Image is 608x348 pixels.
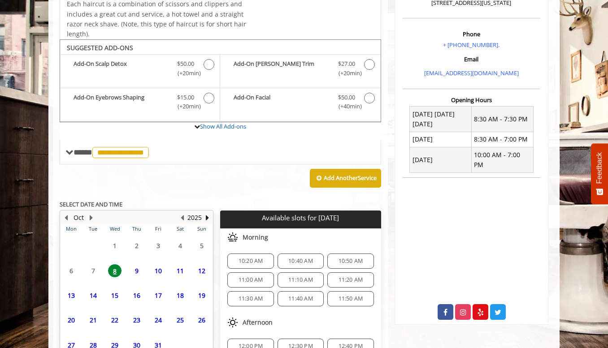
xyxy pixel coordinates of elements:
[227,232,238,243] img: morning slots
[67,43,133,52] b: SUGGESTED ADD-ONS
[310,169,381,188] button: Add AnotherService
[61,283,82,308] td: Select day13
[61,224,82,233] th: Mon
[126,308,147,332] td: Select day23
[278,253,324,269] div: 10:40 AM
[339,276,363,284] span: 11:20 AM
[126,258,147,283] td: Select day9
[195,314,208,327] span: 26
[204,213,211,223] button: Next Year
[410,107,472,132] td: [DATE] [DATE] [DATE]
[60,39,381,123] div: The Made Man Haircut Add-onS
[243,319,273,326] span: Afternoon
[595,152,604,184] span: Feedback
[191,258,213,283] td: Select day12
[108,264,122,277] span: 8
[410,147,472,173] td: [DATE]
[239,295,263,302] span: 11:30 AM
[126,224,147,233] th: Thu
[239,258,263,265] span: 10:20 AM
[173,102,199,111] span: (+20min )
[471,132,533,147] td: 8:30 AM - 7:00 PM
[225,59,376,80] label: Add-On Beard Trim
[104,283,126,308] td: Select day15
[130,264,143,277] span: 9
[65,289,78,302] span: 13
[234,93,329,112] b: Add-On Facial
[227,317,238,328] img: afternoon slots
[82,308,104,332] td: Select day21
[200,122,246,130] a: Show All Add-ons
[339,295,363,302] span: 11:50 AM
[191,224,213,233] th: Sun
[148,283,169,308] td: Select day17
[152,289,165,302] span: 17
[74,213,84,223] button: Oct
[130,289,143,302] span: 16
[278,291,324,306] div: 11:40 AM
[338,93,355,102] span: $50.00
[327,253,373,269] div: 10:50 AM
[227,253,274,269] div: 10:20 AM
[195,264,208,277] span: 12
[443,41,499,49] a: + [PHONE_NUMBER].
[60,200,122,208] b: SELECT DATE AND TIME
[173,69,199,78] span: (+20min )
[177,93,194,102] span: $15.00
[174,314,187,327] span: 25
[148,308,169,332] td: Select day24
[333,102,360,111] span: (+40min )
[65,93,215,114] label: Add-On Eyebrows Shaping
[87,314,100,327] span: 21
[82,224,104,233] th: Tue
[108,314,122,327] span: 22
[169,283,191,308] td: Select day18
[108,289,122,302] span: 15
[333,69,360,78] span: (+20min )
[148,224,169,233] th: Fri
[234,59,329,78] b: Add-On [PERSON_NAME] Trim
[243,234,268,241] span: Morning
[424,69,519,77] a: [EMAIL_ADDRESS][DOMAIN_NAME]
[104,258,126,283] td: Select day8
[169,308,191,332] td: Select day25
[177,59,194,69] span: $50.00
[65,59,215,80] label: Add-On Scalp Detox
[82,283,104,308] td: Select day14
[288,258,313,265] span: 10:40 AM
[471,107,533,132] td: 8:30 AM - 7:30 PM
[227,291,274,306] div: 11:30 AM
[74,59,168,78] b: Add-On Scalp Detox
[169,258,191,283] td: Select day11
[61,308,82,332] td: Select day20
[278,272,324,288] div: 11:10 AM
[195,289,208,302] span: 19
[403,97,540,103] h3: Opening Hours
[152,314,165,327] span: 24
[169,224,191,233] th: Sat
[327,272,373,288] div: 11:20 AM
[471,147,533,173] td: 10:00 AM - 7:00 PM
[174,264,187,277] span: 11
[327,291,373,306] div: 11:50 AM
[87,289,100,302] span: 14
[74,93,168,112] b: Add-On Eyebrows Shaping
[148,258,169,283] td: Select day10
[87,213,95,223] button: Next Month
[152,264,165,277] span: 10
[324,174,377,182] b: Add Another Service
[239,276,263,284] span: 11:00 AM
[288,295,313,302] span: 11:40 AM
[62,213,69,223] button: Previous Month
[174,289,187,302] span: 18
[104,224,126,233] th: Wed
[591,143,608,204] button: Feedback - Show survey
[130,314,143,327] span: 23
[288,276,313,284] span: 11:10 AM
[191,283,213,308] td: Select day19
[65,314,78,327] span: 20
[338,59,355,69] span: $27.00
[227,272,274,288] div: 11:00 AM
[405,31,538,37] h3: Phone
[225,93,376,114] label: Add-On Facial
